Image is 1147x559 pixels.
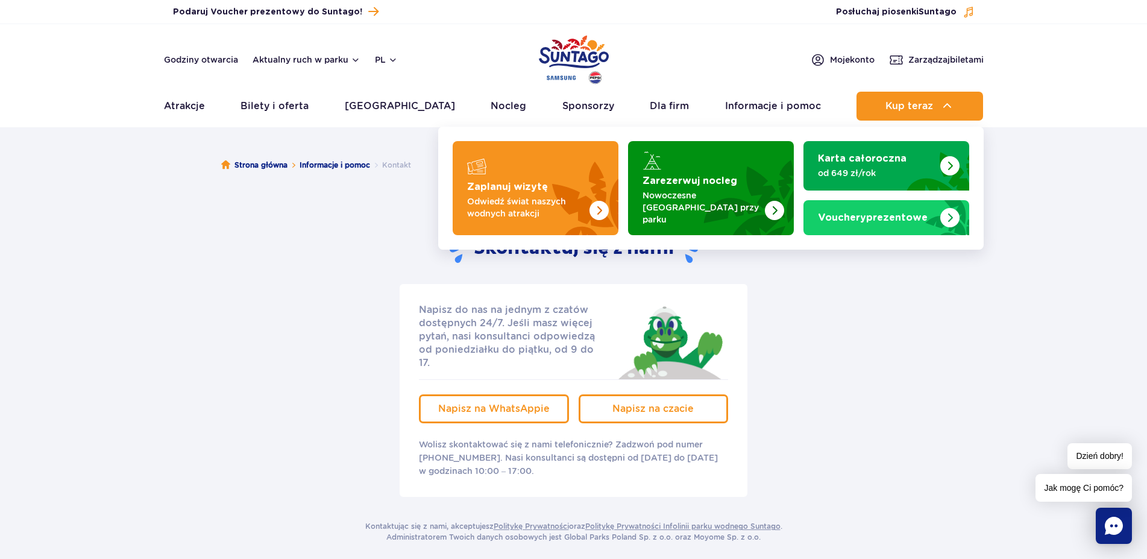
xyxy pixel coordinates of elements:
[240,92,309,121] a: Bilety i oferta
[1067,443,1132,469] span: Dzień dobry!
[818,213,866,223] span: Vouchery
[491,92,526,121] a: Nocleg
[221,159,288,171] a: Strona główna
[164,92,205,121] a: Atrakcje
[173,4,379,20] a: Podaruj Voucher prezentowy do Suntago!
[579,394,729,423] a: Napisz na czacie
[173,6,362,18] span: Podaruj Voucher prezentowy do Suntago!
[643,189,760,226] p: Nowoczesne [GEOGRAPHIC_DATA] przy parku
[919,8,957,16] span: Suntago
[419,438,728,478] p: Wolisz skontaktować się z nami telefonicznie? Zadzwoń pod numer [PHONE_NUMBER]. Nasi konsultanci ...
[365,521,782,543] p: Kontaktując się z nami, akceptujesz oraz . Administratorem Twoich danych osobowych jest Global Pa...
[818,213,928,223] strong: prezentowe
[830,54,875,66] span: Moje konto
[643,176,737,186] strong: Zarezerwuj nocleg
[467,182,548,192] strong: Zaplanuj wizytę
[467,195,585,219] p: Odwiedź świat naszych wodnych atrakcji
[889,52,984,67] a: Zarządzajbiletami
[650,92,689,121] a: Dla firm
[419,303,607,370] p: Napisz do nas na jednym z czatów dostępnych 24/7. Jeśli masz więcej pytań, nasi konsultanci odpow...
[811,52,875,67] a: Mojekonto
[453,141,618,235] a: Zaplanuj wizytę
[375,54,398,66] button: pl
[539,30,609,86] a: Park of Poland
[345,92,455,121] a: [GEOGRAPHIC_DATA]
[438,403,550,414] span: Napisz na WhatsAppie
[908,54,984,66] span: Zarządzaj biletami
[585,522,781,531] a: Politykę Prywatności Infolinii parku wodnego Suntago
[253,55,360,65] button: Aktualny ruch w parku
[419,394,569,423] a: Napisz na WhatsAppie
[836,6,975,18] button: Posłuchaj piosenkiSuntago
[300,159,370,171] a: Informacje i pomoc
[1035,474,1132,502] span: Jak mogę Ci pomóc?
[856,92,983,121] button: Kup teraz
[818,154,907,163] strong: Karta całoroczna
[836,6,957,18] span: Posłuchaj piosenki
[803,141,969,191] a: Karta całoroczna
[803,200,969,235] a: Vouchery prezentowe
[370,159,411,171] li: Kontakt
[611,303,728,379] img: Jay
[725,92,821,121] a: Informacje i pomoc
[628,141,794,235] a: Zarezerwuj nocleg
[562,92,614,121] a: Sponsorzy
[164,54,238,66] a: Godziny otwarcia
[885,101,933,112] span: Kup teraz
[1096,508,1132,544] div: Chat
[818,167,935,179] p: od 649 zł/rok
[612,403,694,414] span: Napisz na czacie
[494,522,569,531] a: Politykę Prywatności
